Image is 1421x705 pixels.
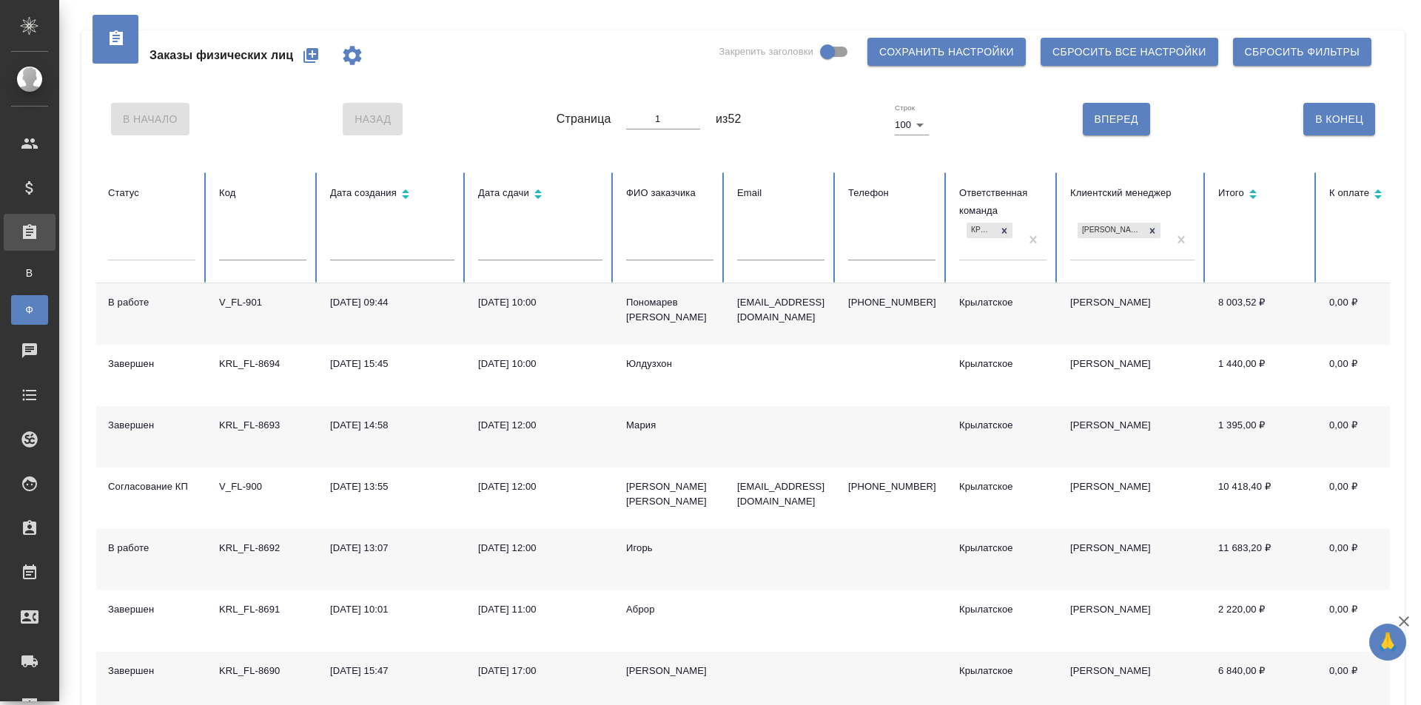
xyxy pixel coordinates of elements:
div: Пономарев [PERSON_NAME] [626,295,713,325]
span: Ф [19,303,41,317]
span: Вперед [1095,110,1138,129]
div: Мария [626,418,713,433]
td: 1 440,00 ₽ [1206,345,1317,406]
td: [PERSON_NAME] [1058,590,1206,652]
div: [PERSON_NAME] [1078,223,1144,238]
div: [DATE] 10:01 [330,602,454,617]
div: В работе [108,295,195,310]
div: Ответственная команда [959,184,1047,220]
div: Игорь [626,541,713,556]
div: Крылатское [959,479,1047,494]
div: Завершен [108,357,195,371]
div: [DATE] 13:55 [330,479,454,494]
div: [DATE] 17:00 [478,664,602,678]
td: [PERSON_NAME] [1058,283,1206,345]
div: [PERSON_NAME] [PERSON_NAME] [626,479,713,509]
button: Сохранить настройки [867,38,1026,66]
div: Крылатское [959,602,1047,617]
div: Завершен [108,602,195,617]
div: [DATE] 15:45 [330,357,454,371]
button: 🙏 [1369,624,1406,661]
div: [DATE] 09:44 [330,295,454,310]
div: [DATE] 12:00 [478,479,602,494]
a: Ф [11,295,48,325]
div: Клиентский менеджер [1070,184,1195,202]
div: KRL_FL-8691 [219,602,306,617]
button: Вперед [1083,103,1150,135]
span: Закрепить заголовки [719,44,813,59]
div: Завершен [108,664,195,678]
button: Сбросить фильтры [1233,38,1371,66]
div: Крылатское [967,223,996,238]
td: 8 003,52 ₽ [1206,283,1317,345]
div: KRL_FL-8690 [219,664,306,678]
p: [PHONE_NUMBER] [848,479,935,494]
div: Email [737,184,824,202]
div: Сортировка [478,184,602,206]
div: V_FL-900 [219,479,306,494]
div: KRL_FL-8692 [219,541,306,556]
div: KRL_FL-8694 [219,357,306,371]
div: Сортировка [330,184,454,206]
span: Страница [557,110,611,128]
div: Крылатское [959,541,1047,556]
div: Статус [108,184,195,202]
span: Заказы физических лиц [150,47,293,64]
div: Крылатское [959,357,1047,371]
div: Крылатское [959,295,1047,310]
td: 1 395,00 ₽ [1206,406,1317,468]
span: В [19,266,41,280]
div: Код [219,184,306,202]
div: [DATE] 12:00 [478,418,602,433]
div: Сортировка [1218,184,1306,206]
div: [DATE] 13:07 [330,541,454,556]
span: из 52 [716,110,742,128]
p: [PHONE_NUMBER] [848,295,935,310]
td: 11 683,20 ₽ [1206,529,1317,590]
td: [PERSON_NAME] [1058,345,1206,406]
a: В [11,258,48,288]
div: [DATE] 15:47 [330,664,454,678]
div: Юлдузхон [626,357,713,371]
span: Сохранить настройки [879,43,1014,61]
td: 2 220,00 ₽ [1206,590,1317,652]
div: [DATE] 12:00 [478,541,602,556]
p: [EMAIL_ADDRESS][DOMAIN_NAME] [737,295,824,325]
span: 🙏 [1375,627,1400,658]
span: Сбросить все настройки [1052,43,1206,61]
div: Согласование КП [108,479,195,494]
button: В Конец [1303,103,1375,135]
button: Создать [293,38,329,73]
div: KRL_FL-8693 [219,418,306,433]
div: Крылатское [959,664,1047,678]
div: Телефон [848,184,935,202]
div: 100 [895,115,929,135]
td: 10 418,40 ₽ [1206,468,1317,529]
div: [DATE] 10:00 [478,357,602,371]
div: Завершен [108,418,195,433]
div: [DATE] 10:00 [478,295,602,310]
div: Крылатское [959,418,1047,433]
label: Строк [895,104,915,112]
span: Сбросить фильтры [1245,43,1360,61]
div: [DATE] 11:00 [478,602,602,617]
td: [PERSON_NAME] [1058,468,1206,529]
button: Сбросить все настройки [1041,38,1218,66]
div: [PERSON_NAME] [626,664,713,678]
div: ФИО заказчика [626,184,713,202]
div: [DATE] 14:58 [330,418,454,433]
div: Сортировка [1329,184,1417,206]
div: Аброр [626,602,713,617]
span: В Конец [1315,110,1363,129]
div: В работе [108,541,195,556]
td: [PERSON_NAME] [1058,529,1206,590]
div: V_FL-901 [219,295,306,310]
p: [EMAIL_ADDRESS][DOMAIN_NAME] [737,479,824,509]
td: [PERSON_NAME] [1058,406,1206,468]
